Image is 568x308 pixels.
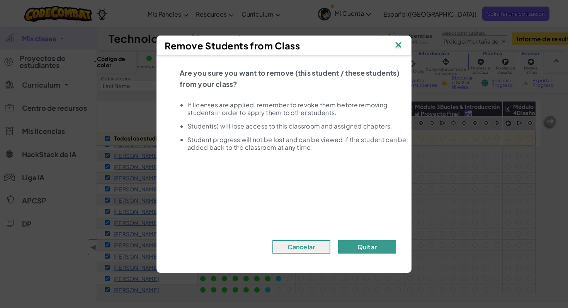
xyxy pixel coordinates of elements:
li: Student progress will not be lost and can be viewed if the student can be added back to the class... [187,136,408,151]
button: Quitar [338,240,396,254]
li: If licenses are applied, remember to revoke them before removing students in order to apply them ... [187,101,408,117]
span: Are you sure you want to remove (this student / these students) from your class? [180,68,400,88]
span: Remove Students from Class [165,40,300,51]
li: Student(s) will lose access to this classroom and assigned chapters. [187,122,408,130]
button: Cancelar [272,240,330,254]
img: IconClose.svg [393,40,403,51]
